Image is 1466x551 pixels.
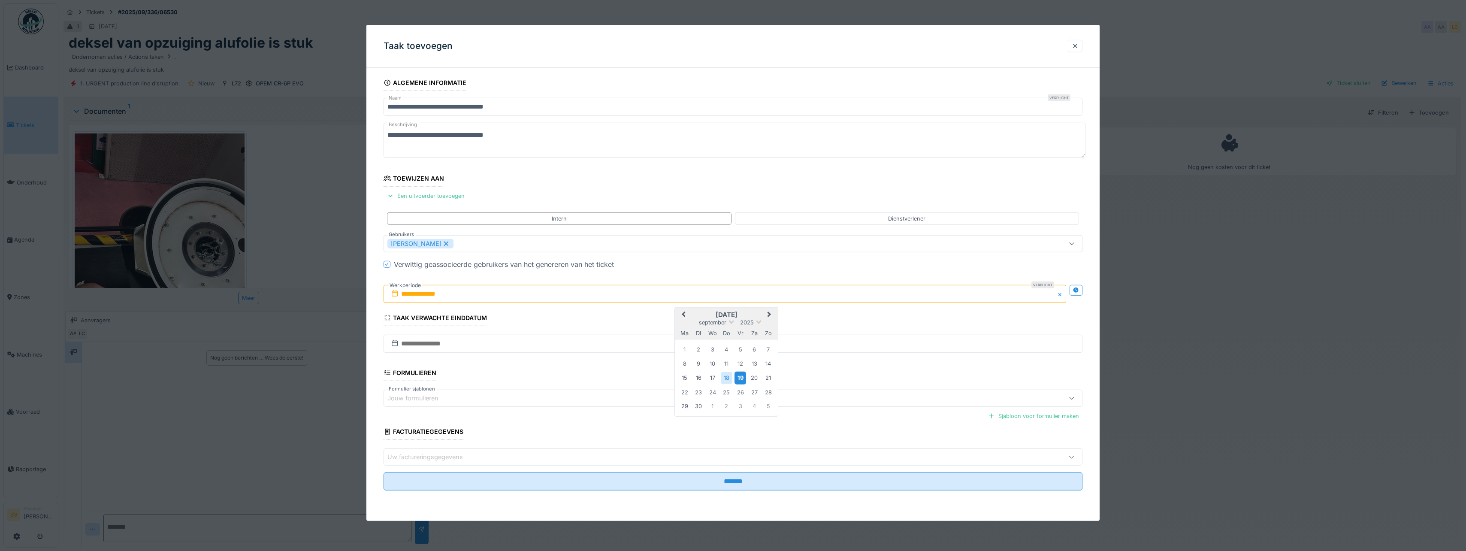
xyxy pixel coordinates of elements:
[735,400,746,412] div: Choose vrijdag 3 oktober 2025
[384,312,487,326] div: Taak verwachte einddatum
[740,319,754,326] span: 2025
[394,259,614,269] div: Verwittig geassocieerde gebruikers van het genereren van het ticket
[735,387,746,398] div: Choose vrijdag 26 september 2025
[679,344,690,355] div: Choose maandag 1 september 2025
[888,214,925,222] div: Dienstverlener
[707,344,718,355] div: Choose woensdag 3 september 2025
[552,214,567,222] div: Intern
[384,425,463,440] div: Facturatiegegevens
[387,231,416,238] label: Gebruikers
[762,358,774,369] div: Choose zondag 14 september 2025
[762,372,774,384] div: Choose zondag 21 september 2025
[389,281,422,290] label: Werkperiode
[1048,94,1070,101] div: Verplicht
[699,319,726,326] span: september
[1031,282,1054,288] div: Verplicht
[707,400,718,412] div: Choose woensdag 1 oktober 2025
[749,372,760,384] div: Choose zaterdag 20 september 2025
[735,358,746,369] div: Choose vrijdag 12 september 2025
[735,327,746,339] div: vrijdag
[384,366,436,381] div: Formulieren
[693,358,704,369] div: Choose dinsdag 9 september 2025
[985,410,1082,422] div: Sjabloon voor formulier maken
[384,172,444,187] div: Toewijzen aan
[721,387,732,398] div: Choose donderdag 25 september 2025
[762,387,774,398] div: Choose zondag 28 september 2025
[675,311,778,319] h2: [DATE]
[749,344,760,355] div: Choose zaterdag 6 september 2025
[679,327,690,339] div: maandag
[1057,285,1066,303] button: Close
[679,400,690,412] div: Choose maandag 29 september 2025
[721,358,732,369] div: Choose donderdag 11 september 2025
[707,327,718,339] div: woensdag
[735,344,746,355] div: Choose vrijdag 5 september 2025
[679,387,690,398] div: Choose maandag 22 september 2025
[679,372,690,384] div: Choose maandag 15 september 2025
[749,358,760,369] div: Choose zaterdag 13 september 2025
[721,344,732,355] div: Choose donderdag 4 september 2025
[707,358,718,369] div: Choose woensdag 10 september 2025
[693,327,704,339] div: dinsdag
[676,309,689,322] button: Previous Month
[387,385,437,393] label: Formulier sjablonen
[762,327,774,339] div: zondag
[387,239,453,248] div: [PERSON_NAME]
[762,344,774,355] div: Choose zondag 7 september 2025
[384,41,453,51] h3: Taak toevoegen
[735,372,746,384] div: Choose vrijdag 19 september 2025
[679,358,690,369] div: Choose maandag 8 september 2025
[721,327,732,339] div: donderdag
[693,372,704,384] div: Choose dinsdag 16 september 2025
[387,94,403,102] label: Naam
[749,387,760,398] div: Choose zaterdag 27 september 2025
[721,400,732,412] div: Choose donderdag 2 oktober 2025
[387,452,475,462] div: Uw factureringsgegevens
[749,327,760,339] div: zaterdag
[693,387,704,398] div: Choose dinsdag 23 september 2025
[384,76,466,91] div: Algemene informatie
[707,387,718,398] div: Choose woensdag 24 september 2025
[678,343,775,413] div: Month september, 2025
[721,372,732,384] div: Choose donderdag 18 september 2025
[384,190,468,202] div: Een uitvoerder toevoegen
[693,344,704,355] div: Choose dinsdag 2 september 2025
[387,119,419,130] label: Beschrijving
[749,400,760,412] div: Choose zaterdag 4 oktober 2025
[707,372,718,384] div: Choose woensdag 17 september 2025
[387,394,450,403] div: Jouw formulieren
[762,400,774,412] div: Choose zondag 5 oktober 2025
[763,309,777,322] button: Next Month
[693,400,704,412] div: Choose dinsdag 30 september 2025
